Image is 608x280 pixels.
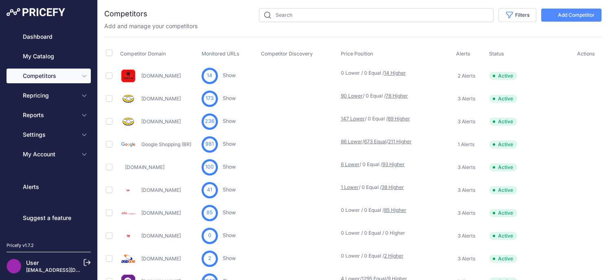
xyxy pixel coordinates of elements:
a: 3 Alerts [456,95,475,103]
a: Dashboard [7,29,91,44]
span: Competitor Discovery [261,51,313,57]
a: Google Shopping (BR) [141,141,191,147]
p: 0 Lower / 0 Equal / [341,253,393,259]
span: Settings [23,131,76,139]
span: 85 [206,209,213,217]
button: Reports [7,108,91,122]
span: Active [489,72,517,80]
a: 3 Alerts [456,163,475,171]
a: Show [223,187,236,193]
a: 3 Alerts [456,186,475,194]
a: 3 Alerts [456,118,475,126]
span: 3 Alerts [458,164,475,171]
span: Active [489,163,517,171]
span: Active [489,209,517,217]
a: Show [223,95,236,101]
span: Active [489,118,517,126]
a: User [26,259,39,266]
span: Actions [577,51,595,57]
a: 211 Higher [388,138,412,144]
p: / 0 Equal / [341,161,393,168]
span: 100 [205,163,214,171]
span: 3 Alerts [458,118,475,125]
a: [DOMAIN_NAME] [141,96,181,102]
span: Status [489,51,504,57]
div: Pricefy v1.7.2 [7,242,34,249]
span: Repricing [23,91,76,100]
button: Repricing [7,88,91,103]
a: Show [223,164,236,170]
a: [DOMAIN_NAME] [141,233,181,239]
button: Settings [7,127,91,142]
a: 3 Alerts [456,255,475,263]
nav: Sidebar [7,29,91,232]
img: Pricefy Logo [7,8,65,16]
span: 2 Alerts [458,73,475,79]
button: Add Competitor [541,9,601,22]
a: Show [223,141,236,147]
span: Competitor Domain [120,51,166,57]
a: 86 Lower [341,138,362,144]
a: [DOMAIN_NAME] [141,118,181,124]
span: 3 Alerts [458,96,475,102]
a: 93 Higher [382,161,405,167]
p: 0 Lower / 0 Equal / [341,70,393,76]
p: / 0 Equal / [341,116,393,122]
span: 1 Alerts [458,141,474,148]
p: Add and manage your competitors [104,22,198,30]
span: Competitors [23,72,76,80]
a: 3 Alerts [456,232,475,240]
span: 2 [208,255,211,262]
a: 673 Equal [364,138,386,144]
p: / / [341,138,393,145]
a: [DOMAIN_NAME] [141,73,181,79]
span: Active [489,186,517,194]
span: 981 [205,140,214,148]
span: Active [489,255,517,263]
span: 3 Alerts [458,256,475,262]
input: Search [259,8,494,22]
span: 14 [207,72,212,80]
span: 3 Alerts [458,233,475,239]
p: / 0 Equal / [341,184,393,191]
a: 2 Alerts [456,72,475,80]
span: My Account [23,150,76,158]
a: Suggest a feature [7,211,91,225]
span: Monitored URLs [202,51,239,57]
a: Alerts [7,180,91,194]
a: Show [223,255,236,261]
h2: Competitors [104,8,147,20]
button: Competitors [7,69,91,83]
a: Show [223,232,236,238]
a: My Catalog [7,49,91,64]
a: [EMAIL_ADDRESS][DOMAIN_NAME] [26,267,111,273]
span: Active [489,140,517,149]
span: Reports [23,111,76,119]
a: 1 Alerts [456,140,474,149]
p: 0 Lower / 0 Equal / [341,207,393,213]
button: My Account [7,147,91,162]
a: Show [223,118,236,124]
a: 2 Higher [384,253,404,259]
span: Alerts [456,51,470,57]
span: 41 [207,186,212,194]
a: [DOMAIN_NAME] [141,210,181,216]
p: 0 Lower / 0 Equal / 0 Higher [341,230,393,236]
a: [DOMAIN_NAME] [125,164,165,170]
a: 89 Higher [388,116,410,122]
span: 3 Alerts [458,187,475,193]
a: 38 Higher [382,184,404,190]
a: 3 Alerts [456,209,475,217]
a: 14 Higher [384,70,406,76]
a: 85 Higher [384,207,406,213]
a: Show [223,72,236,78]
a: 90 Lower [341,93,363,99]
span: 0 [208,232,211,240]
span: 173 [206,95,214,102]
span: Active [489,232,517,240]
a: [DOMAIN_NAME] [141,187,181,193]
a: 1 Lower [341,184,359,190]
a: 6 Lower [341,161,360,167]
span: 236 [205,118,215,125]
a: [DOMAIN_NAME] [141,256,181,262]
